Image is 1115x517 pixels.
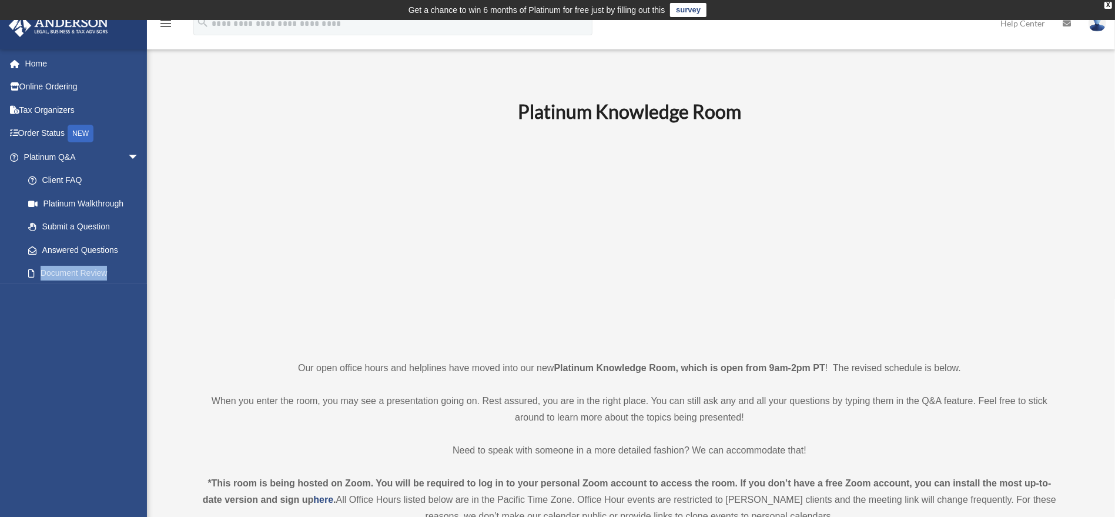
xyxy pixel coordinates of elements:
strong: *This room is being hosted on Zoom. You will be required to log in to your personal Zoom account ... [203,478,1052,505]
p: When you enter the room, you may see a presentation going on. Rest assured, you are in the right ... [199,393,1060,426]
a: Answered Questions [16,238,157,262]
span: arrow_drop_down [128,145,151,169]
div: NEW [68,125,93,142]
a: Home [8,52,157,75]
p: Our open office hours and helplines have moved into our new ! The revised schedule is below. [199,360,1060,376]
a: survey [670,3,706,17]
a: Client FAQ [16,169,157,192]
a: Document Review [16,262,157,285]
a: here [313,495,333,505]
a: Tax Organizers [8,98,157,122]
div: close [1104,2,1112,9]
strong: Platinum Knowledge Room, which is open from 9am-2pm PT [554,363,825,373]
p: Need to speak with someone in a more detailed fashion? We can accommodate that! [199,442,1060,459]
img: Anderson Advisors Platinum Portal [5,14,112,37]
a: Platinum Q&Aarrow_drop_down [8,145,157,169]
a: Submit a Question [16,215,157,239]
i: search [196,16,209,29]
a: Platinum Walkthrough [16,192,157,215]
iframe: 231110_Toby_KnowledgeRoom [453,139,806,338]
strong: . [333,495,336,505]
a: menu [159,21,173,31]
i: menu [159,16,173,31]
img: User Pic [1089,15,1106,32]
a: Online Ordering [8,75,157,99]
div: Get a chance to win 6 months of Platinum for free just by filling out this [409,3,665,17]
a: Order StatusNEW [8,122,157,146]
b: Platinum Knowledge Room [518,100,741,123]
